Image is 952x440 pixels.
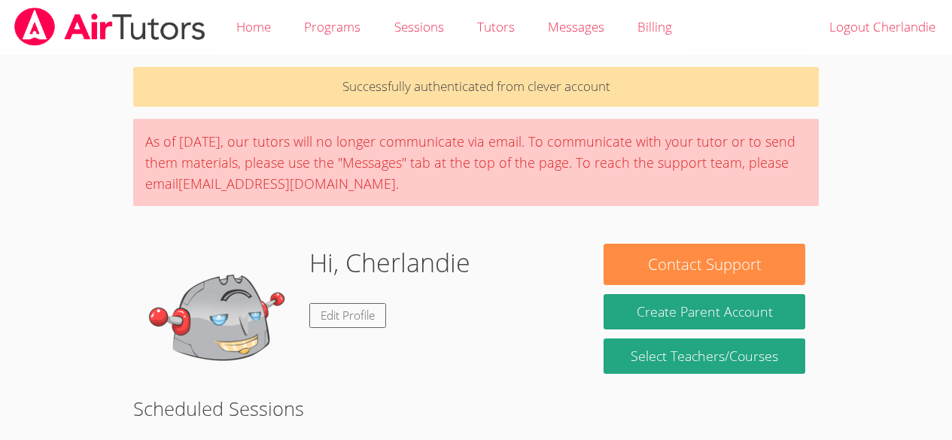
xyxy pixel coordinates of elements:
a: Select Teachers/Courses [604,338,804,374]
h1: Hi, Cherlandie [309,244,470,282]
button: Contact Support [604,244,804,285]
a: Edit Profile [309,303,386,328]
div: As of [DATE], our tutors will no longer communicate via email. To communicate with your tutor or ... [133,119,819,206]
span: Messages [548,18,604,35]
p: Successfully authenticated from clever account [133,67,819,107]
img: default.png [147,244,297,394]
h2: Scheduled Sessions [133,394,819,423]
img: airtutors_banner-c4298cdbf04f3fff15de1276eac7730deb9818008684d7c2e4769d2f7ddbe033.png [13,8,207,46]
button: Create Parent Account [604,294,804,329]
